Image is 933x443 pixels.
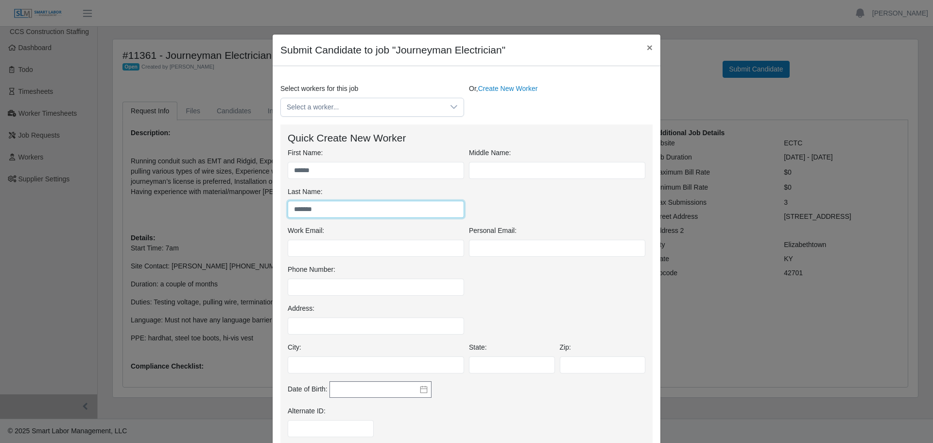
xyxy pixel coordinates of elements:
a: Create New Worker [478,85,538,92]
span: × [647,42,653,53]
label: Date of Birth: [288,384,328,394]
label: State: [469,342,487,353]
h4: Quick Create New Worker [288,132,645,144]
label: Personal Email: [469,226,517,236]
label: Work Email: [288,226,324,236]
label: Last Name: [288,187,323,197]
label: Phone Number: [288,265,335,275]
label: Middle Name: [469,148,511,158]
label: Alternate ID: [288,406,326,416]
label: City: [288,342,301,353]
h4: Submit Candidate to job "Journeyman Electrician" [280,42,505,58]
span: Select a worker... [281,98,444,116]
button: Close [639,35,660,60]
body: Rich Text Area. Press ALT-0 for help. [8,8,363,18]
label: Zip: [560,342,571,353]
label: First Name: [288,148,323,158]
div: Or, [466,84,655,117]
label: Address: [288,303,314,314]
label: Select workers for this job [280,84,358,94]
